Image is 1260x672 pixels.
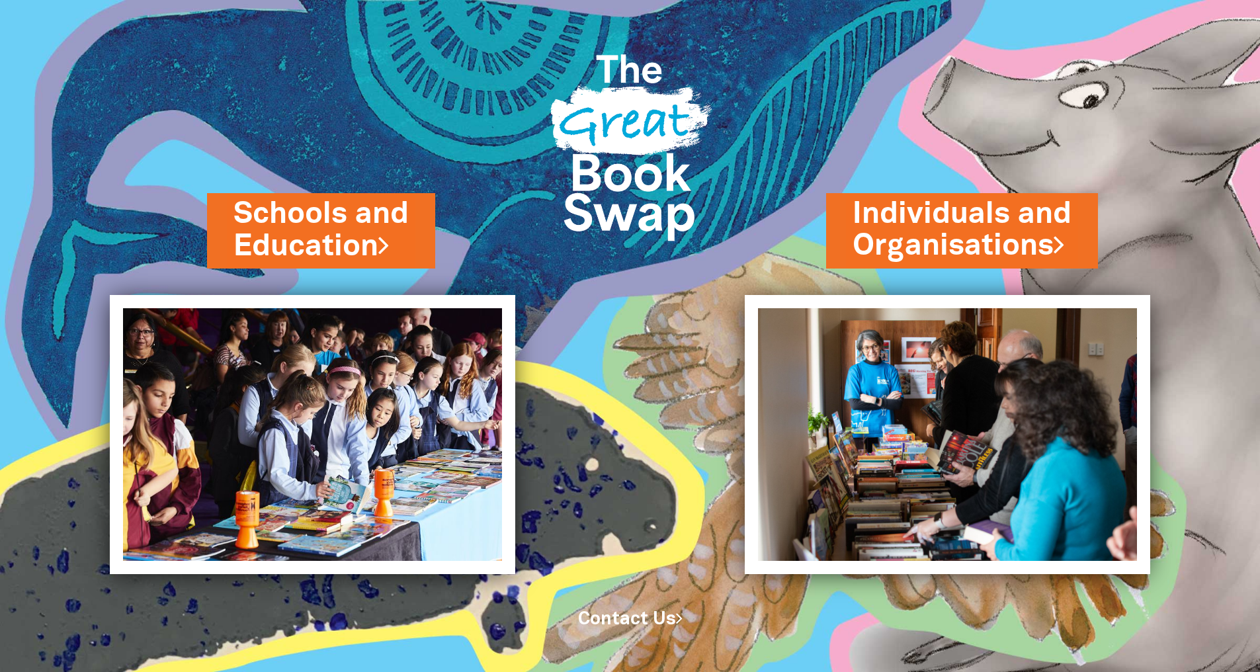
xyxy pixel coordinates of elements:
[110,295,515,574] img: Schools and Education
[745,295,1150,574] img: Individuals and Organisations
[853,194,1071,267] a: Individuals andOrganisations
[578,611,683,628] a: Contact Us
[535,16,726,268] img: Great Bookswap logo
[233,194,409,267] a: Schools andEducation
